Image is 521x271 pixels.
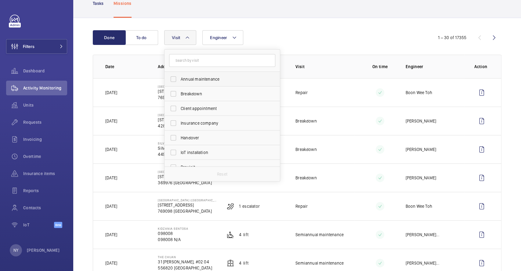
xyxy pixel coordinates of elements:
p: Tasks [93,0,104,6]
span: Insurance company [181,120,265,126]
button: Visit [164,30,196,45]
p: The Chuan [158,255,212,259]
p: [STREET_ADDRESS] [158,88,217,94]
p: 1 Escalator [239,203,260,209]
button: To do [125,30,158,45]
p: Silversea [158,141,212,145]
button: Filters [6,39,67,54]
p: [GEOGRAPHIC_DATA] ([GEOGRAPHIC_DATA]) [158,85,217,88]
p: [DATE] [105,175,117,181]
button: Done [93,30,126,45]
p: 098008 [158,230,188,236]
span: Units [23,102,67,108]
p: Repair [295,203,308,209]
span: Engineer [210,35,227,40]
span: Overtime [23,153,67,159]
span: Activity Monitoring [23,85,67,91]
p: Breakdown [295,175,317,181]
p: [DATE] [105,203,117,209]
p: Kidzania Sentosa [158,227,188,230]
p: NY [13,247,18,253]
p: Semiannual maintenance [295,260,344,266]
p: Address [158,64,217,70]
img: elevator.svg [227,259,234,267]
p: 31 [PERSON_NAME], #02 04 [158,259,212,265]
div: 1 – 30 of 17355 [438,35,466,41]
p: Breakdown [295,118,317,124]
span: Beta [54,222,62,228]
span: Filters [23,43,34,49]
p: 098008 N/A [158,236,188,243]
p: Engineer [406,64,465,70]
p: 4 Lift [239,232,248,238]
p: [PERSON_NAME] [27,247,60,253]
p: Boon Wee Toh [406,90,432,96]
p: Date [105,64,148,70]
p: Breakdown [295,146,317,152]
p: [STREET_ADDRESS] [158,174,212,180]
p: 4 Lift [239,260,248,266]
p: Boon Wee Toh [406,203,432,209]
p: [DATE] [105,260,117,266]
p: [STREET_ADDRESS] [158,202,217,208]
p: Action [474,64,489,70]
span: Reports [23,188,67,194]
p: [DATE] [105,90,117,96]
p: [PERSON_NAME] [406,175,436,181]
span: Visit [172,35,180,40]
p: [DATE] [105,232,117,238]
span: Breakdown [181,91,265,97]
p: Visit [295,64,354,70]
span: Client appointment [181,105,265,112]
p: 369976 [GEOGRAPHIC_DATA] [158,180,212,186]
p: [GEOGRAPHIC_DATA] [158,170,212,174]
p: [PERSON_NAME] [406,146,436,152]
div: ... [406,260,439,266]
p: 556820 [GEOGRAPHIC_DATA] [158,265,212,271]
button: Engineer [202,30,243,45]
span: Previsit [181,164,265,170]
p: [PERSON_NAME] [406,232,436,238]
p: 449307 [GEOGRAPHIC_DATA] [158,151,212,157]
p: Repair [295,90,308,96]
span: Insurance items [23,170,67,177]
img: platform_lift.svg [227,231,234,238]
img: escalator.svg [227,203,234,210]
span: Dashboard [23,68,67,74]
p: Missions [114,0,132,6]
span: Contacts [23,205,67,211]
span: IoT [23,222,54,228]
p: [DATE] [105,146,117,152]
p: Semiannual maintenance [295,232,344,238]
p: [GEOGRAPHIC_DATA] ([GEOGRAPHIC_DATA]) [158,198,217,202]
p: 769098 [GEOGRAPHIC_DATA] [158,208,217,214]
p: [DATE] [105,118,117,124]
input: Search by visit [169,54,275,67]
p: On time [364,64,396,70]
div: ... [406,232,439,238]
span: IoT installation [181,149,265,156]
span: Handover [181,135,265,141]
p: [PERSON_NAME] [406,260,436,266]
p: Silversea [158,145,212,151]
span: Annual maintenance [181,76,265,82]
p: [STREET_ADDRESS] [158,117,212,123]
p: [PERSON_NAME] [406,118,436,124]
p: Reset [217,171,227,177]
p: [GEOGRAPHIC_DATA] [158,113,212,117]
p: 428769 [GEOGRAPHIC_DATA] [158,123,212,129]
span: Invoicing [23,136,67,142]
span: Requests [23,119,67,125]
p: 769098 [GEOGRAPHIC_DATA] [158,94,217,101]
